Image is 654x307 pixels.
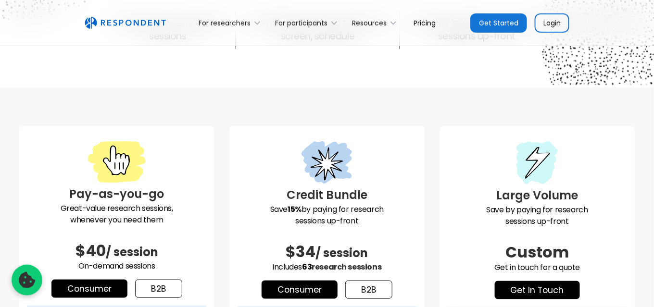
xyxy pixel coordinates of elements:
[27,203,206,226] p: Great-value research sessions, whenever you need them
[237,186,416,204] h3: Credit Bundle
[302,261,312,272] span: 63
[106,244,158,260] span: / session
[406,12,443,34] a: Pricing
[275,18,327,28] div: For participants
[270,12,347,34] div: For participants
[85,17,166,29] img: Untitled UI logotext
[193,12,270,34] div: For researchers
[345,281,392,299] a: b2b
[199,18,251,28] div: For researchers
[535,13,569,33] a: Login
[288,204,302,215] strong: 15%
[470,13,527,33] a: Get Started
[448,262,627,273] p: Get in touch for a quote
[495,281,580,299] a: get in touch
[286,241,315,262] span: $34
[505,241,569,263] span: Custom
[85,17,166,29] a: home
[312,261,381,272] span: research sessions
[448,187,627,204] h3: Large Volume
[27,185,206,203] h3: Pay-as-you-go
[347,12,406,34] div: Resources
[262,281,338,299] a: Consumer
[315,245,368,261] span: / session
[135,280,182,298] a: b2b
[237,261,416,273] p: Includes
[27,260,206,272] p: On-demand sessions
[75,240,106,261] span: $40
[352,18,387,28] div: Resources
[51,280,127,298] a: Consumer
[237,204,416,227] p: Save by paying for research sessions up-front
[448,204,627,227] p: Save by paying for research sessions up-front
